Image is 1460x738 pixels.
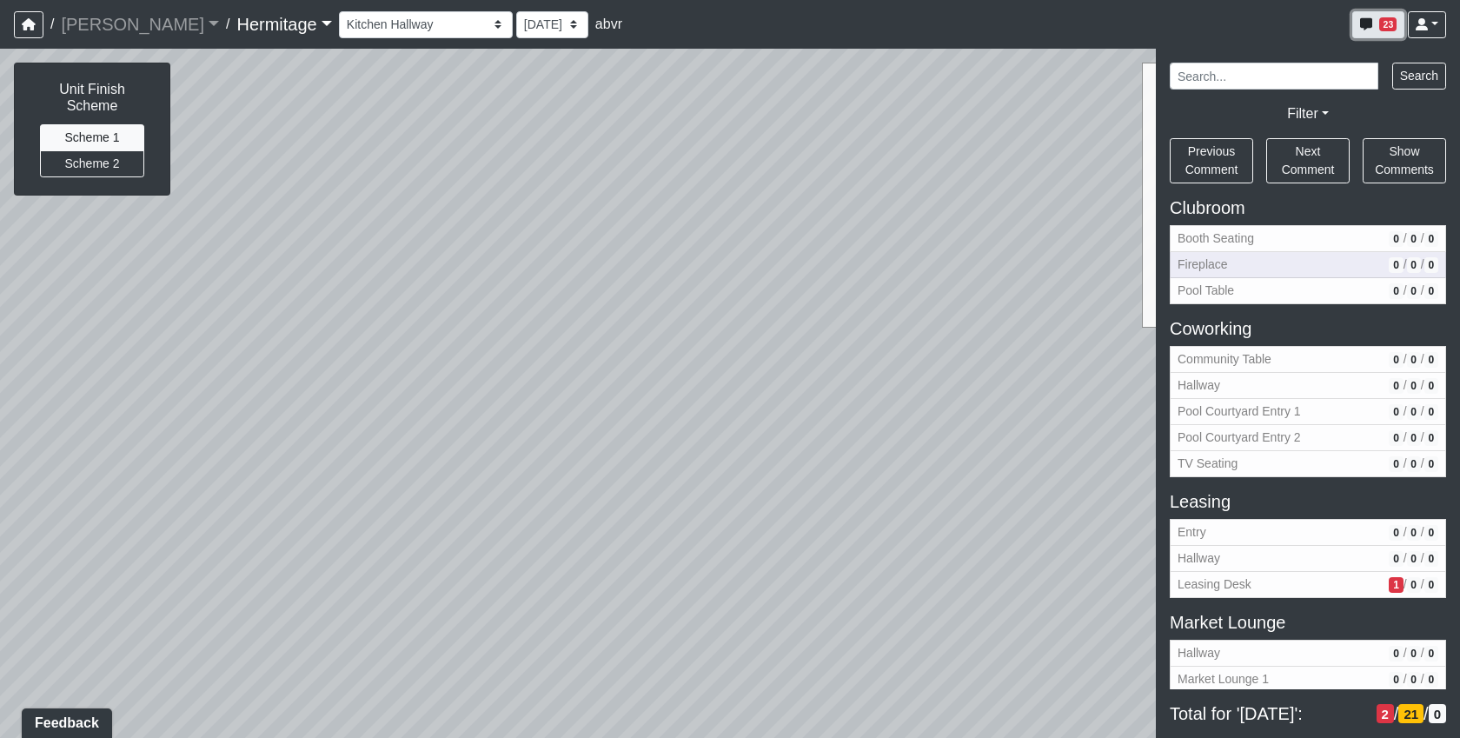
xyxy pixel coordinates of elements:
[40,150,144,177] button: Scheme 2
[1389,646,1403,662] span: # of open/more info comments in revision
[1421,376,1424,395] span: /
[1170,612,1446,633] h5: Market Lounge
[43,7,61,42] span: /
[1421,549,1424,568] span: /
[1421,256,1424,274] span: /
[40,124,144,151] button: Scheme 1
[1178,549,1382,568] span: Hallway
[1170,399,1446,425] button: Pool Courtyard Entry 10/0/0
[1178,350,1382,369] span: Community Table
[1424,404,1438,420] span: # of resolved comments in revision
[1404,455,1407,473] span: /
[1407,672,1421,688] span: # of QA/customer approval comments in revision
[1404,256,1407,274] span: /
[1389,525,1403,541] span: # of open/more info comments in revision
[1404,549,1407,568] span: /
[1389,283,1403,299] span: # of open/more info comments in revision
[1178,670,1382,688] span: Market Lounge 1
[1170,519,1446,546] button: Entry0/0/0
[1424,551,1438,567] span: # of resolved comments in revision
[1424,231,1438,247] span: # of resolved comments in revision
[1404,429,1407,447] span: /
[1389,430,1403,446] span: # of open/more info comments in revision
[1170,572,1446,598] button: Leasing Desk1/0/0
[1424,525,1438,541] span: # of resolved comments in revision
[1379,17,1397,31] span: 23
[1389,231,1403,247] span: # of open/more info comments in revision
[1178,402,1382,421] span: Pool Courtyard Entry 1
[595,17,622,31] span: abvr
[1404,376,1407,395] span: /
[1424,672,1438,688] span: # of resolved comments in revision
[1170,225,1446,252] button: Booth Seating0/0/0
[1407,352,1421,368] span: # of QA/customer approval comments in revision
[1404,229,1407,248] span: /
[1178,376,1382,395] span: Hallway
[1389,257,1403,273] span: # of open/more info comments in revision
[1377,704,1394,724] span: # of open/more info comments in revision
[1170,63,1378,90] input: Search
[1389,672,1403,688] span: # of open/more info comments in revision
[1389,577,1403,593] span: # of open/more info comments in revision
[1404,670,1407,688] span: /
[1421,670,1424,688] span: /
[1178,523,1382,542] span: Entry
[1178,229,1382,248] span: Booth Seating
[1407,525,1421,541] span: # of QA/customer approval comments in revision
[1404,402,1407,421] span: /
[1389,551,1403,567] span: # of open/more info comments in revision
[1178,256,1382,274] span: Fireplace
[1407,404,1421,420] span: # of QA/customer approval comments in revision
[1407,378,1421,394] span: # of QA/customer approval comments in revision
[1429,704,1446,724] span: # of resolved comments in revision
[1424,352,1438,368] span: # of resolved comments in revision
[1178,575,1382,594] span: Leasing Desk
[1363,138,1446,183] button: Show Comments
[1424,257,1438,273] span: # of resolved comments in revision
[1389,404,1403,420] span: # of open/more info comments in revision
[1424,430,1438,446] span: # of resolved comments in revision
[1407,551,1421,567] span: # of QA/customer approval comments in revision
[1170,252,1446,278] button: Fireplace0/0/0
[1424,283,1438,299] span: # of resolved comments in revision
[1170,640,1446,667] button: Hallway0/0/0
[1389,378,1403,394] span: # of open/more info comments in revision
[1392,63,1446,90] button: Search
[1421,455,1424,473] span: /
[1424,577,1438,593] span: # of resolved comments in revision
[1423,703,1429,724] span: /
[236,7,331,42] a: Hermitage
[1389,456,1403,472] span: # of open/more info comments in revision
[1389,352,1403,368] span: # of open/more info comments in revision
[1421,282,1424,300] span: /
[1266,138,1350,183] button: Next Comment
[1178,282,1382,300] span: Pool Table
[1404,575,1407,594] span: /
[1178,429,1382,447] span: Pool Courtyard Entry 2
[1407,577,1421,593] span: # of QA/customer approval comments in revision
[1185,144,1238,176] span: Previous Comment
[1170,546,1446,572] button: Hallway0/0/0
[219,7,236,42] span: /
[1352,11,1404,38] button: 23
[1170,346,1446,373] button: Community Table0/0/0
[1421,644,1424,662] span: /
[1170,425,1446,451] button: Pool Courtyard Entry 20/0/0
[1394,703,1399,724] span: /
[1170,451,1446,477] button: TV Seating0/0/0
[1282,144,1335,176] span: Next Comment
[1421,350,1424,369] span: /
[1170,667,1446,693] button: Market Lounge 10/0/0
[1375,144,1434,176] span: Show Comments
[1407,646,1421,662] span: # of QA/customer approval comments in revision
[1404,523,1407,542] span: /
[1170,373,1446,399] button: Hallway0/0/0
[1421,229,1424,248] span: /
[1407,257,1421,273] span: # of QA/customer approval comments in revision
[1170,491,1446,512] h5: Leasing
[1421,575,1424,594] span: /
[1407,430,1421,446] span: # of QA/customer approval comments in revision
[1170,703,1370,724] span: Total for '[DATE]':
[1170,197,1446,218] h5: Clubroom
